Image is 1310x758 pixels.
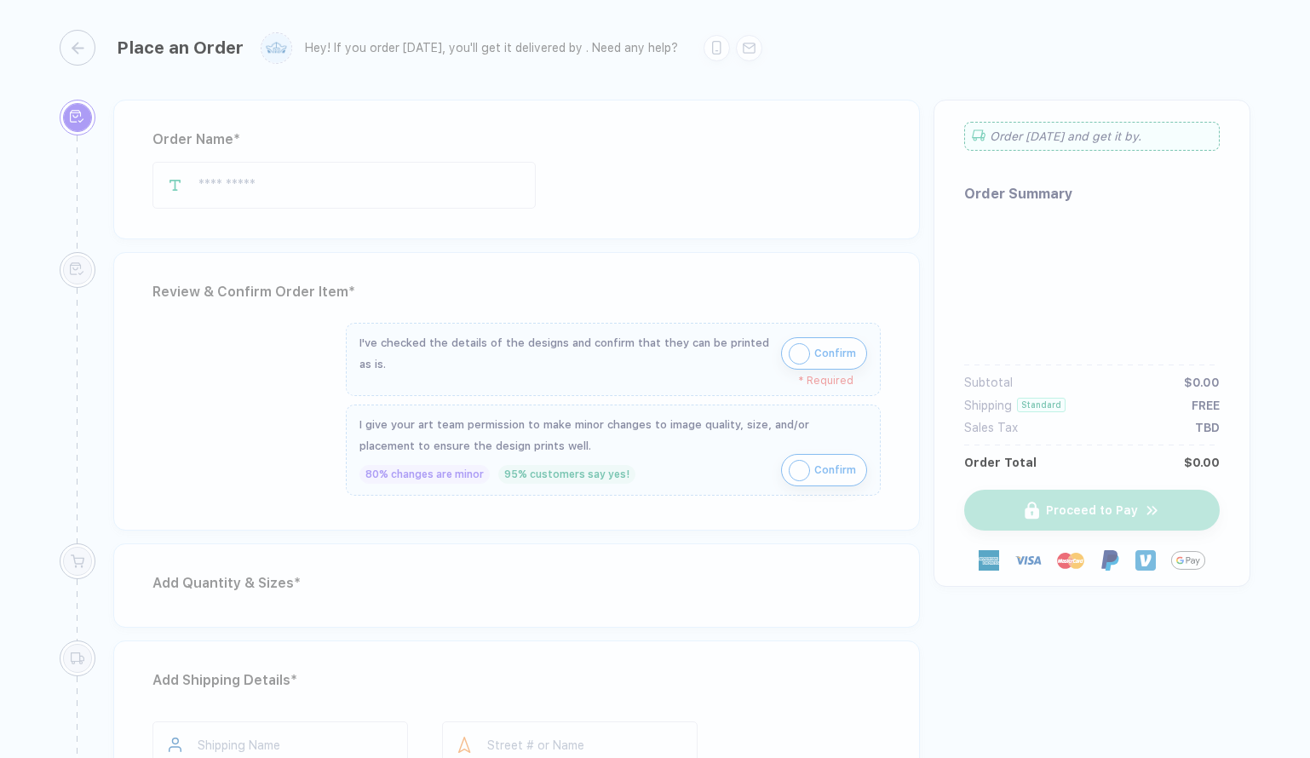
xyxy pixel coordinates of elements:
[1184,456,1220,469] div: $0.00
[305,41,678,55] div: Hey! If you order [DATE], you'll get it delivered by . Need any help?
[964,376,1013,389] div: Subtotal
[1014,547,1042,574] img: visa
[1171,543,1205,577] img: GPay
[1057,547,1084,574] img: master-card
[117,37,244,58] div: Place an Order
[152,279,881,306] div: Review & Confirm Order Item
[814,457,856,484] span: Confirm
[359,375,853,387] div: * Required
[814,340,856,367] span: Confirm
[359,465,490,484] div: 80% changes are minor
[359,414,867,457] div: I give your art team permission to make minor changes to image quality, size, and/or placement to...
[781,337,867,370] button: iconConfirm
[152,570,881,597] div: Add Quantity & Sizes
[1135,550,1156,571] img: Venmo
[152,667,881,694] div: Add Shipping Details
[789,343,810,365] img: icon
[979,550,999,571] img: express
[964,421,1018,434] div: Sales Tax
[1017,398,1066,412] div: Standard
[964,456,1037,469] div: Order Total
[1184,376,1220,389] div: $0.00
[261,33,291,63] img: user profile
[781,454,867,486] button: iconConfirm
[152,126,881,153] div: Order Name
[1195,421,1220,434] div: TBD
[789,460,810,481] img: icon
[359,332,773,375] div: I've checked the details of the designs and confirm that they can be printed as is.
[964,186,1220,202] div: Order Summary
[964,399,1012,412] div: Shipping
[1192,399,1220,412] div: FREE
[1100,550,1120,571] img: Paypal
[964,122,1220,151] div: Order [DATE] and get it by .
[498,465,635,484] div: 95% customers say yes!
